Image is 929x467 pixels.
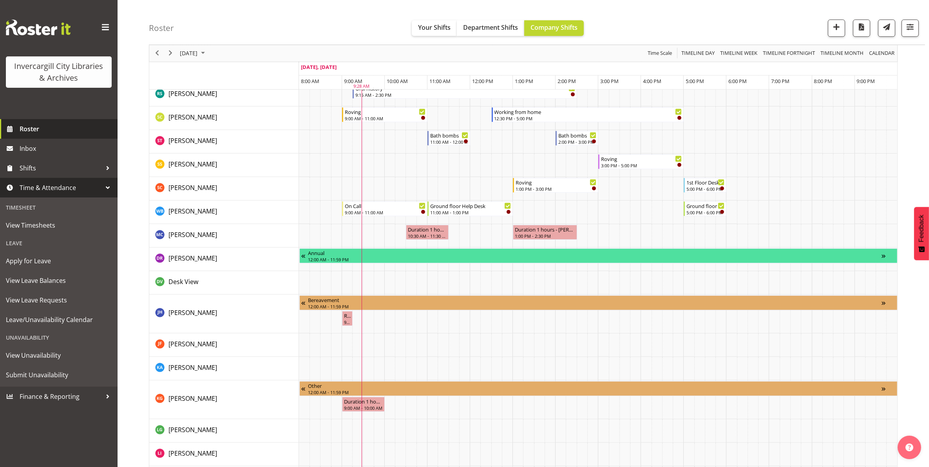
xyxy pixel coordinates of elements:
div: Willem Burger"s event - On Call Begin From Thursday, October 2, 2025 at 9:00:00 AM GMT+13:00 Ends... [342,201,427,216]
div: 5:00 PM - 6:00 PM [686,186,724,192]
div: Roving [345,108,426,116]
span: Leave/Unavailability Calendar [6,314,112,326]
div: Leave [2,235,116,251]
div: Saniya Thompson"s event - Bath bombs Begin From Thursday, October 2, 2025 at 11:00:00 AM GMT+13:0... [427,131,470,146]
div: Aurora Catu"s event - Duration 1 hours - Aurora Catu Begin From Thursday, October 2, 2025 at 1:00... [513,225,577,240]
td: Saniya Thompson resource [149,130,299,154]
button: Your Shifts [412,20,457,36]
span: [PERSON_NAME] [168,425,217,434]
div: 9:15 AM - 2:30 PM [355,92,575,98]
div: Repeats every [DATE] - [PERSON_NAME] [344,311,351,319]
span: Company Shifts [531,23,578,32]
div: Bath bombs [430,131,468,139]
span: 12:00 PM [472,78,493,85]
a: [PERSON_NAME] [168,89,217,98]
span: Inbox [20,143,114,154]
span: 6:00 PM [728,78,747,85]
a: [PERSON_NAME] [168,339,217,349]
a: [PERSON_NAME] [168,112,217,122]
span: 1:00 PM [515,78,533,85]
span: 9:00 AM [344,78,362,85]
td: Lisa Imamura resource [149,443,299,466]
div: October 2, 2025 [177,45,210,62]
span: Submit Unavailability [6,369,112,381]
div: Saniya Thompson"s event - Bath bombs Begin From Thursday, October 2, 2025 at 2:00:00 PM GMT+13:00... [556,131,598,146]
span: Apply for Leave [6,255,112,267]
a: [PERSON_NAME] [168,230,217,239]
div: 9:00 AM - 11:00 AM [345,209,426,215]
span: View Leave Requests [6,294,112,306]
div: 5:00 PM - 6:00 PM [686,209,724,215]
td: Rosie Stather resource [149,83,299,107]
div: 12:00 AM - 11:59 PM [308,303,882,310]
span: Roster [20,123,114,135]
a: [PERSON_NAME] [168,394,217,403]
div: Bereavement [308,296,882,304]
button: Download a PDF of the roster for the current day [853,20,870,37]
div: Debra Robinson"s event - Annual Begin From Wednesday, October 1, 2025 at 12:00:00 AM GMT+13:00 En... [299,248,898,263]
button: Filter Shifts [902,20,919,37]
button: Department Shifts [457,20,524,36]
a: Desk View [168,277,198,286]
td: Desk View resource [149,271,299,295]
a: [PERSON_NAME] [168,183,217,192]
span: [DATE], [DATE] [301,63,337,71]
div: 9:28 AM [353,83,369,90]
td: Willem Burger resource [149,201,299,224]
div: 2:00 PM - 3:00 PM [558,139,596,145]
span: 7:00 PM [771,78,790,85]
span: 11:00 AM [429,78,451,85]
span: Time Scale [647,49,673,58]
span: [PERSON_NAME] [168,207,217,215]
span: 8:00 AM [301,78,319,85]
div: previous period [150,45,164,62]
span: Timeline Fortnight [762,49,816,58]
a: Leave/Unavailability Calendar [2,310,116,329]
img: Rosterit website logo [6,20,71,35]
span: Your Shifts [418,23,451,32]
span: Timeline Week [719,49,758,58]
td: Joanne Forbes resource [149,333,299,357]
button: Timeline Month [819,49,865,58]
h4: Roster [149,24,174,33]
div: next period [164,45,177,62]
div: Bath bombs [558,131,596,139]
td: Samuel Carter resource [149,107,299,130]
a: [PERSON_NAME] [168,449,217,458]
div: Ground floor Help Desk [430,202,511,210]
div: 12:00 AM - 11:59 PM [308,389,882,395]
div: Serena Casey"s event - 1st Floor Desk Begin From Thursday, October 2, 2025 at 5:00:00 PM GMT+13:0... [684,178,726,193]
a: Apply for Leave [2,251,116,271]
div: 11:00 AM - 1:00 PM [430,209,511,215]
span: Shifts [20,162,102,174]
div: Roving [601,155,682,163]
span: Timeline Month [820,49,864,58]
span: View Timesheets [6,219,112,231]
div: Willem Burger"s event - Ground floor Help Desk Begin From Thursday, October 2, 2025 at 5:00:00 PM... [684,201,726,216]
span: [PERSON_NAME] [168,136,217,145]
td: Katie Greene resource [149,380,299,419]
div: Rosie Stather"s event - Oral history Begin From Thursday, October 2, 2025 at 9:15:00 AM GMT+13:00... [353,84,577,99]
span: 4:00 PM [643,78,661,85]
td: Serena Casey resource [149,177,299,201]
td: Lisa Griffiths resource [149,419,299,443]
td: Aurora Catu resource [149,224,299,248]
a: View Timesheets [2,215,116,235]
a: [PERSON_NAME] [168,308,217,317]
span: 8:00 PM [814,78,833,85]
div: Katie Greene"s event - Other Begin From Thursday, October 2, 2025 at 12:00:00 AM GMT+13:00 Ends A... [299,381,898,396]
a: [PERSON_NAME] [168,425,217,434]
div: Samuel Carter"s event - Working from home Begin From Thursday, October 2, 2025 at 12:30:00 PM GMT... [492,107,684,122]
div: Roving [516,178,596,186]
a: View Leave Requests [2,290,116,310]
span: 5:00 PM [686,78,704,85]
button: Month [868,49,896,58]
a: [PERSON_NAME] [168,159,217,169]
a: [PERSON_NAME] [168,363,217,372]
button: Timeline Day [680,49,716,58]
